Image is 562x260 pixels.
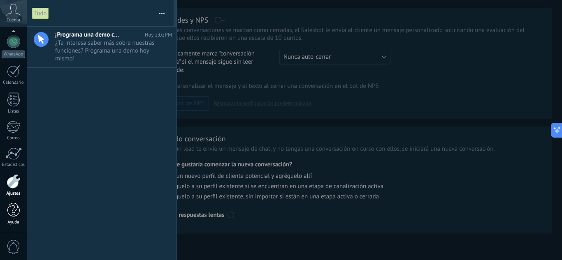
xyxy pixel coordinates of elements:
div: Listas [2,109,26,114]
span: Hoy 2:02PM [145,31,172,39]
div: Todo [32,7,49,19]
span: Cuenta [7,18,20,23]
div: Correo [2,136,26,141]
span: ¿Te interesa saber más sobre nuestras funciones? Programa una demo hoy mismo! [55,39,156,62]
a: ¡Programa una demo con un experto! Hoy 2:02PM ¿Te interesa saber más sobre nuestras funciones? Pr... [27,27,176,67]
span: ¡Programa una demo con un experto! [55,31,121,39]
div: Calendario [2,80,26,85]
div: WhatsApp [2,51,25,58]
div: Estadísticas [2,162,26,168]
div: Ayuda [2,220,26,225]
div: Ajustes [2,191,26,196]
